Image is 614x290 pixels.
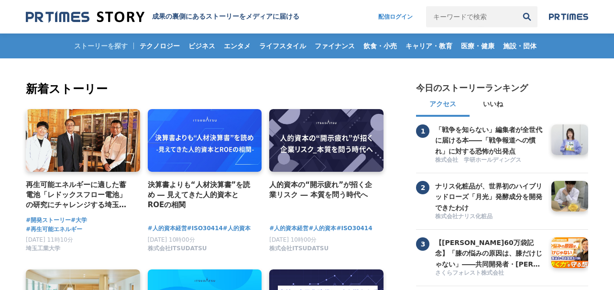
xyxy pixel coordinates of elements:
button: 検索 [516,6,537,27]
h3: ナリス化粧品が、世界初のハイブリッドローズ「月光」発酵成分を開発できたわけ [435,181,544,213]
span: テクノロジー [136,42,184,50]
a: 株式会社ITSUDATSU [148,247,207,254]
a: 決算書よりも“人材決算書”を読め ― 見えてきた人的資本とROEの相関 [148,179,254,211]
a: ビジネス [185,33,219,58]
span: ライフスタイル [255,42,310,50]
a: 配信ログイン [369,6,422,27]
img: 成果の裏側にあるストーリーをメディアに届ける [26,11,144,23]
a: #人的資本 [223,224,251,233]
h1: 成果の裏側にあるストーリーをメディアに届ける [152,12,299,21]
input: キーワードで検索 [426,6,516,27]
a: 株式会社ITSUDATSU [269,247,329,254]
a: ファイナンス [311,33,359,58]
span: ビジネス [185,42,219,50]
span: [DATE] 10時00分 [269,236,317,243]
span: 埼玉工業大学 [26,245,60,253]
button: いいね [470,94,516,117]
h2: 新着ストーリー [26,80,385,98]
a: #再生可能エネルギー [26,225,82,234]
a: 埼玉工業大学 [26,247,60,254]
a: 飲食・小売 [360,33,401,58]
a: 【[PERSON_NAME]60万袋記念】「膝の悩みの原因は、膝だけじゃない」――共同開発者・[PERSON_NAME]先生と語る、"歩く力"を守る想い【共同開発者対談】 [435,237,544,268]
span: 株式会社ITSUDATSU [269,245,329,253]
span: 飲食・小売 [360,42,401,50]
h2: 今日のストーリーランキング [416,82,528,94]
span: 2 [416,181,429,194]
a: #人的資本経営 [148,224,187,233]
a: エンタメ [220,33,254,58]
a: #ISO30414 [187,224,223,233]
a: ナリス化粧品が、世界初のハイブリッドローズ「月光」発酵成分を開発できたわけ [435,181,544,212]
a: ライフスタイル [255,33,310,58]
span: 医療・健康 [457,42,498,50]
span: さくらフォレスト株式会社 [435,269,504,277]
span: 施設・団体 [499,42,540,50]
a: 施設・団体 [499,33,540,58]
a: さくらフォレスト株式会社 [435,269,544,278]
span: [DATE] 11時10分 [26,236,73,243]
button: アクセス [416,94,470,117]
a: 株式会社ナリス化粧品 [435,212,544,222]
a: 医療・健康 [457,33,498,58]
h3: 「戦争を知らない」編集者が全世代に届ける本――「戦争報道への慣れ」に対する恐怖が出発点 [435,124,544,156]
a: 人的資本の“開示疲れ”が招く企業リスク ― 本質を問う時代へ [269,179,376,201]
span: [DATE] 10時00分 [148,236,195,243]
a: 再生可能エネルギーに適した蓄電池「レドックスフロー電池」の研究にチャレンジする埼玉工業大学 [26,179,132,211]
span: 3 [416,237,429,251]
span: 株式会社ITSUDATSU [148,245,207,253]
a: キャリア・教育 [402,33,456,58]
span: エンタメ [220,42,254,50]
a: 成果の裏側にあるストーリーをメディアに届ける 成果の裏側にあるストーリーをメディアに届ける [26,11,299,23]
a: #人的資本経営 [269,224,308,233]
h3: 【[PERSON_NAME]60万袋記念】「膝の悩みの原因は、膝だけじゃない」――共同開発者・[PERSON_NAME]先生と語る、"歩く力"を守る想い【共同開発者対談】 [435,237,544,269]
span: キャリア・教育 [402,42,456,50]
span: 1 [416,124,429,138]
a: #人的資本 [308,224,336,233]
a: #ISO30414 [336,224,372,233]
a: テクノロジー [136,33,184,58]
a: 株式会社 学研ホールディングス [435,156,544,165]
img: prtimes [549,13,588,21]
a: #開発ストーリー [26,216,71,225]
a: 「戦争を知らない」編集者が全世代に届ける本――「戦争報道への慣れ」に対する恐怖が出発点 [435,124,544,155]
span: ファイナンス [311,42,359,50]
a: #大学 [71,216,87,225]
span: 株式会社ナリス化粧品 [435,212,493,221]
span: 株式会社 学研ホールディングス [435,156,521,164]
